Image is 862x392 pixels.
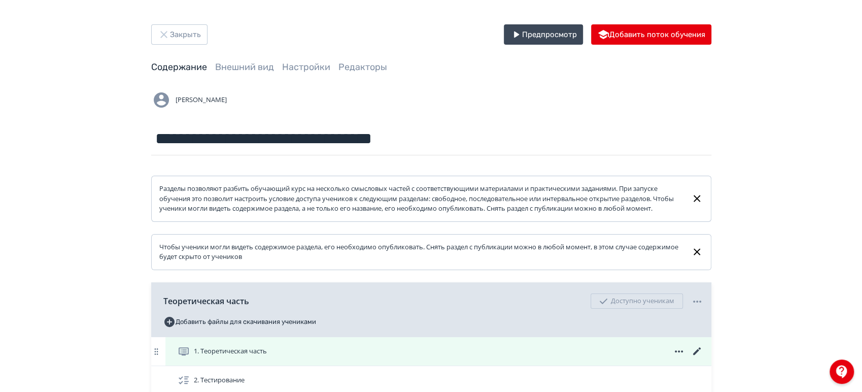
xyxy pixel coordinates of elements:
[215,61,274,73] a: Внешний вид
[176,95,227,105] span: [PERSON_NAME]
[163,314,316,330] button: Добавить файлы для скачивания учениками
[151,61,207,73] a: Содержание
[163,295,249,307] span: Теоретическая часть
[504,24,583,45] button: Предпросмотр
[151,337,711,366] div: 1. Теоретическая часть
[151,24,208,45] button: Закрыть
[282,61,330,73] a: Настройки
[194,346,267,356] span: 1. Теоретическая часть
[338,61,387,73] a: Редакторы
[159,242,683,262] div: Чтобы ученики могли видеть содержимое раздела, его необходимо опубликовать. Снять раздел с публик...
[591,24,711,45] button: Добавить поток обучения
[159,184,683,214] div: Разделы позволяют разбить обучающий курс на несколько смысловых частей с соответствующими материа...
[194,375,245,385] span: 2. Тестирование
[591,293,683,309] div: Доступно ученикам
